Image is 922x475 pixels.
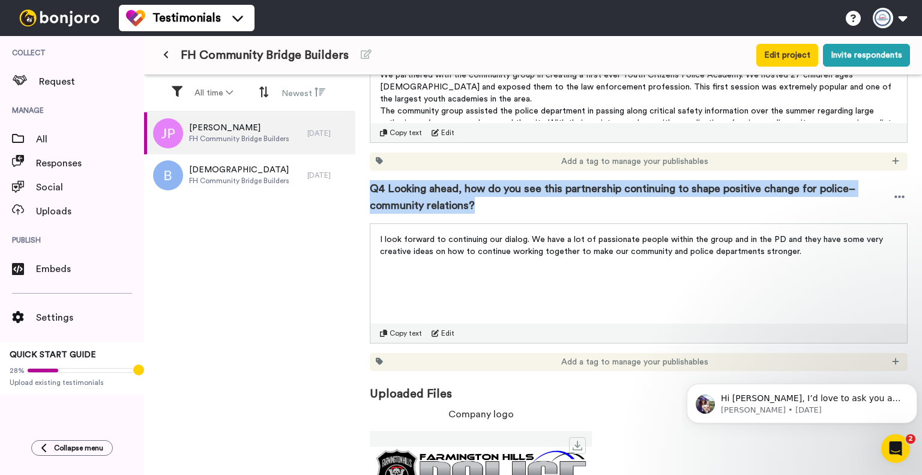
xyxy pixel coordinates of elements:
[126,8,145,28] img: tm-color.svg
[682,359,922,443] iframe: Intercom notifications message
[380,71,894,103] span: We partnered with the community group in creating a first ever Youth Citizens Police Academy. We ...
[153,118,183,148] img: jp.png
[10,366,25,375] span: 28%
[187,82,240,104] button: All time
[370,371,908,402] span: Uploaded Files
[39,74,144,89] span: Request
[448,407,514,422] span: Company logo
[390,128,422,138] span: Copy text
[189,134,289,144] span: FH Community Bridge Builders
[36,262,144,276] span: Embeds
[31,440,113,456] button: Collapse menu
[36,156,144,171] span: Responses
[14,10,104,26] img: bj-logo-header-white.svg
[144,154,355,196] a: [DEMOGRAPHIC_DATA]FH Community Bridge Builders[DATE]
[380,235,885,256] span: I look forward to continuing our dialog. We have a lot of passionate people within the group and ...
[274,82,333,104] button: Newest
[823,44,910,67] button: Invite respondents
[36,310,144,325] span: Settings
[39,46,220,57] p: Message from Amy, sent 5w ago
[10,351,96,359] span: QUICK START GUIDE
[370,180,891,214] span: Q4 Looking ahead, how do you see this partnership continuing to shape positive change for police–...
[906,434,915,444] span: 2
[54,443,103,453] span: Collapse menu
[133,365,144,375] div: Tooltip anchor
[380,107,899,139] span: The community group assisted the police department in passing along critical safety information o...
[756,44,818,67] button: Edit project
[189,122,289,134] span: [PERSON_NAME]
[39,35,219,92] span: Hi [PERSON_NAME], I’d love to ask you a quick question: If [PERSON_NAME] could introduce a new fe...
[441,328,454,338] span: Edit
[307,171,349,180] div: [DATE]
[561,356,708,368] span: Add a tag to manage your publishables
[189,164,289,176] span: [DEMOGRAPHIC_DATA]
[189,176,289,186] span: FH Community Bridge Builders
[144,112,355,154] a: [PERSON_NAME]FH Community Bridge Builders[DATE]
[36,180,144,195] span: Social
[36,132,144,147] span: All
[153,160,183,190] img: b.png
[441,128,454,138] span: Edit
[10,378,134,387] span: Upload existing testimonials
[390,328,422,338] span: Copy text
[181,47,349,64] span: FH Community Bridge Builders
[36,204,144,219] span: Uploads
[307,129,349,138] div: [DATE]
[881,434,910,463] iframe: Intercom live chat
[561,156,708,168] span: Add a tag to manage your publishables
[152,10,221,26] span: Testimonials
